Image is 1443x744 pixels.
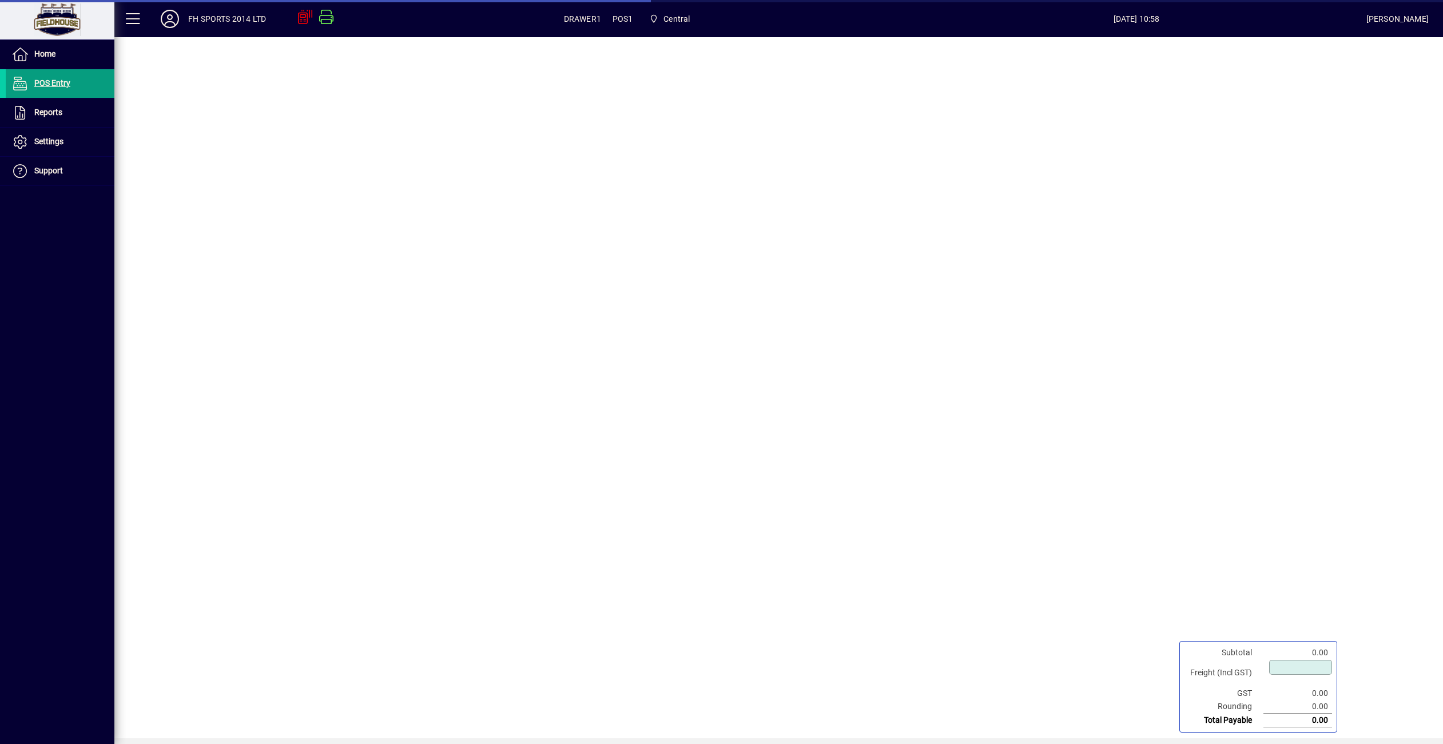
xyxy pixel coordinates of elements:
[645,9,695,29] span: Central
[613,10,633,28] span: POS1
[34,137,63,146] span: Settings
[564,10,601,28] span: DRAWER1
[34,166,63,175] span: Support
[1184,700,1263,714] td: Rounding
[1184,687,1263,700] td: GST
[6,98,114,127] a: Reports
[6,157,114,185] a: Support
[907,10,1366,28] span: [DATE] 10:58
[34,108,62,117] span: Reports
[1184,659,1263,687] td: Freight (Incl GST)
[1263,646,1332,659] td: 0.00
[34,78,70,88] span: POS Entry
[1263,714,1332,727] td: 0.00
[663,10,690,28] span: Central
[6,40,114,69] a: Home
[188,10,266,28] div: FH SPORTS 2014 LTD
[6,128,114,156] a: Settings
[1263,700,1332,714] td: 0.00
[1263,687,1332,700] td: 0.00
[1184,646,1263,659] td: Subtotal
[34,49,55,58] span: Home
[152,9,188,29] button: Profile
[1366,10,1429,28] div: [PERSON_NAME]
[1184,714,1263,727] td: Total Payable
